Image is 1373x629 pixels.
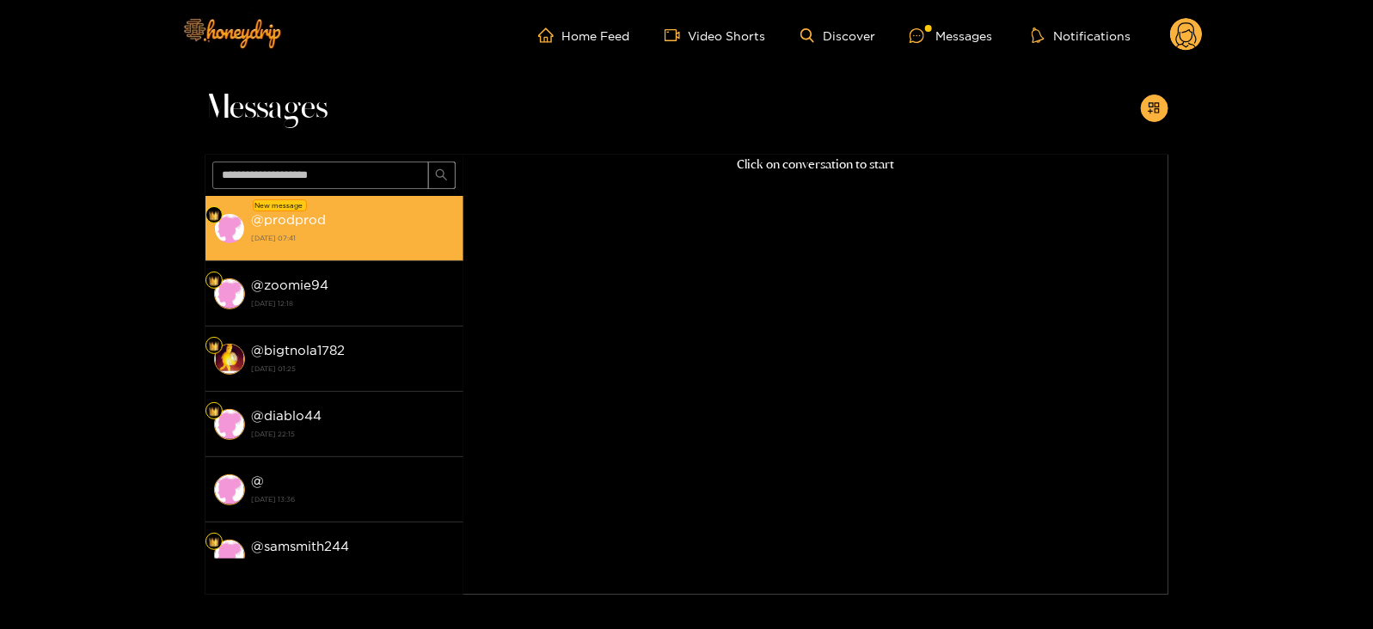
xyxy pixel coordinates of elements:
img: Fan Level [209,341,219,351]
a: Discover [800,28,875,43]
button: appstore-add [1141,95,1168,122]
img: conversation [214,474,245,505]
img: Fan Level [209,211,219,221]
button: search [428,162,456,189]
a: Video Shorts [665,27,766,43]
strong: @ bigtnola1782 [252,343,346,357]
div: New message [253,199,307,211]
a: Home Feed [538,27,630,43]
strong: @ [252,473,265,488]
strong: @ zoomie94 [252,278,329,292]
img: conversation [214,409,245,440]
strong: [DATE] 12:18 [252,296,455,311]
span: search [435,168,448,183]
span: Messages [205,88,328,129]
img: Fan Level [209,406,219,417]
strong: @ samsmith244 [252,539,350,553]
img: conversation [214,213,245,244]
strong: [DATE] 13:36 [252,492,455,507]
strong: [DATE] 13:36 [252,557,455,572]
img: conversation [214,540,245,571]
img: Fan Level [209,537,219,547]
span: video-camera [665,27,689,43]
strong: [DATE] 22:15 [252,426,455,442]
p: Click on conversation to start [463,155,1168,174]
strong: @ diablo44 [252,408,322,423]
button: Notifications [1027,27,1136,44]
strong: [DATE] 07:41 [252,230,455,246]
span: appstore-add [1148,101,1161,116]
span: home [538,27,562,43]
img: conversation [214,278,245,309]
strong: @ prodprod [252,212,327,227]
strong: [DATE] 01:25 [252,361,455,376]
img: conversation [214,344,245,375]
div: Messages [910,26,992,46]
img: Fan Level [209,276,219,286]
